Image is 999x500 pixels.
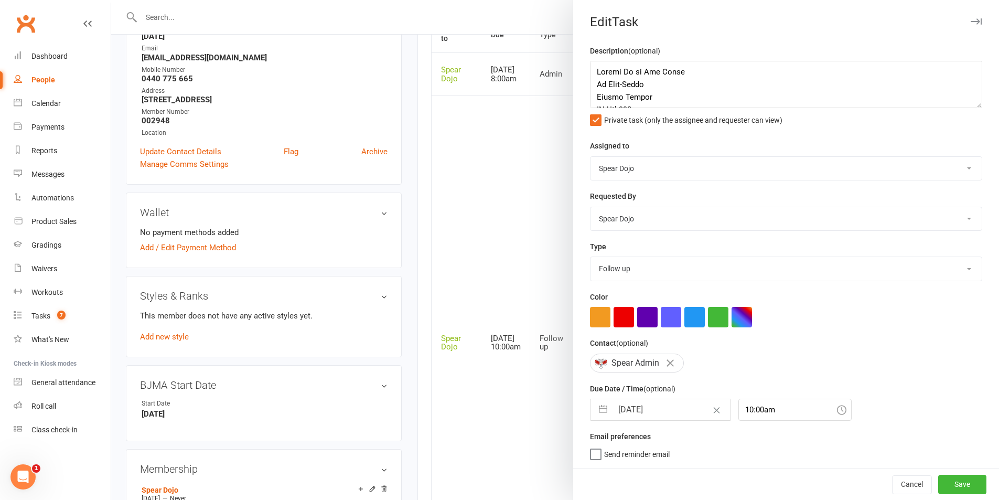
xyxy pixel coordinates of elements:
div: What's New [31,335,69,344]
label: Type [590,241,606,252]
small: (optional) [643,385,675,393]
a: Workouts [14,281,111,304]
label: Description [590,45,660,57]
a: What's New [14,328,111,352]
a: Automations [14,186,111,210]
button: Save [938,475,986,494]
label: Contact [590,337,648,349]
div: Waivers [31,264,57,273]
a: Dashboard [14,45,111,68]
div: Reports [31,146,57,155]
div: Class check-in [31,425,78,434]
label: Email preferences [590,431,651,442]
div: Automations [31,194,74,202]
a: Roll call [14,395,111,418]
a: People [14,68,111,92]
div: Spear Admin [590,354,684,373]
div: General attendance [31,378,95,387]
div: Payments [31,123,65,131]
span: 7 [57,311,66,320]
small: (optional) [616,339,648,347]
div: Edit Task [573,15,999,29]
span: Private task (only the assignee and requester can view) [604,112,782,124]
iframe: Intercom live chat [10,464,36,490]
span: Send reminder email [604,446,670,459]
label: Requested By [590,190,636,202]
a: Clubworx [13,10,39,37]
a: Payments [14,115,111,139]
img: Spear Admin [595,357,607,369]
a: Messages [14,163,111,186]
a: Tasks 7 [14,304,111,328]
button: Clear Date [707,400,726,420]
div: Calendar [31,99,61,108]
span: 1 [32,464,40,473]
textarea: Loremi Do si Ame Conse Ad Elit-Seddo Eiusmo Tempor IN Utl 998, Etdol Magna AL 4622 Eni: +95 (6)21... [590,61,982,108]
label: Due Date / Time [590,383,675,395]
a: General attendance kiosk mode [14,371,111,395]
a: Calendar [14,92,111,115]
label: Color [590,291,608,303]
div: Tasks [31,312,50,320]
a: Class kiosk mode [14,418,111,442]
div: Roll call [31,402,56,410]
div: Gradings [31,241,61,249]
div: Workouts [31,288,63,296]
button: Cancel [892,475,932,494]
div: People [31,76,55,84]
div: Product Sales [31,217,77,226]
a: Product Sales [14,210,111,233]
a: Waivers [14,257,111,281]
div: Messages [31,170,65,178]
label: Assigned to [590,140,629,152]
a: Reports [14,139,111,163]
small: (optional) [628,47,660,55]
div: Dashboard [31,52,68,60]
a: Gradings [14,233,111,257]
